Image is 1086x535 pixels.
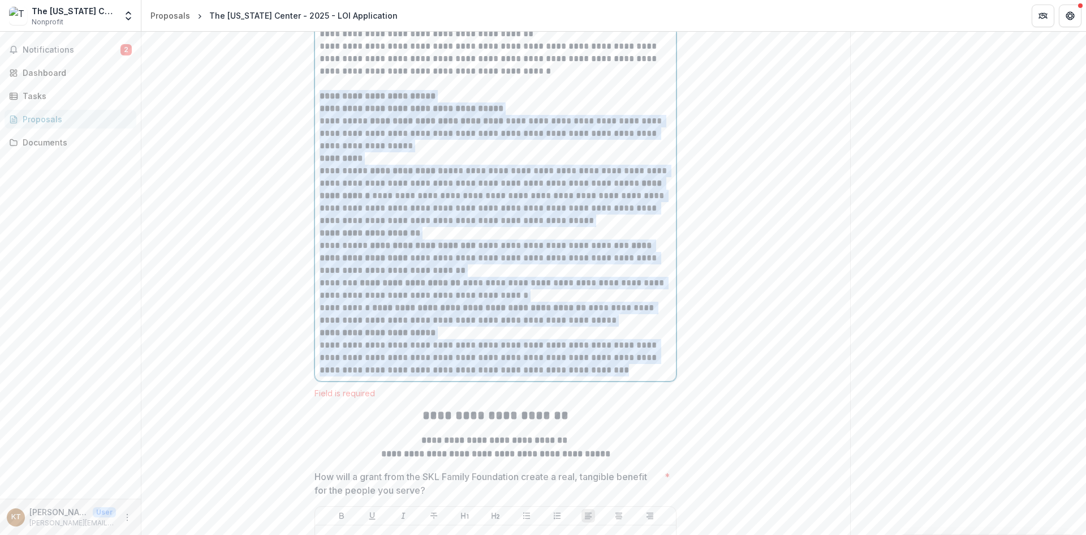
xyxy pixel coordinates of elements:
[29,518,116,528] p: [PERSON_NAME][EMAIL_ADDRESS][PERSON_NAME][DOMAIN_NAME]
[581,509,595,523] button: Align Left
[32,17,63,27] span: Nonprofit
[209,10,398,22] div: The [US_STATE] Center - 2025 - LOI Application
[120,5,136,27] button: Open entity switcher
[93,507,116,517] p: User
[335,509,348,523] button: Bold
[5,87,136,105] a: Tasks
[550,509,564,523] button: Ordered List
[9,7,27,25] img: The Florida Center for Early Childhood
[314,388,676,398] div: Field is required
[5,41,136,59] button: Notifications2
[120,44,132,55] span: 2
[489,509,502,523] button: Heading 2
[32,5,116,17] div: The [US_STATE] Center for Early Childhood
[314,470,660,497] p: How will a grant from the SKL Family Foundation create a real, tangible benefit for the people yo...
[146,7,402,24] nav: breadcrumb
[120,511,134,524] button: More
[5,110,136,129] a: Proposals
[23,45,120,55] span: Notifications
[5,133,136,152] a: Documents
[11,513,21,521] div: Kimberly Treharne
[29,506,88,518] p: [PERSON_NAME]
[458,509,472,523] button: Heading 1
[612,509,626,523] button: Align Center
[520,509,533,523] button: Bullet List
[23,136,127,148] div: Documents
[5,63,136,82] a: Dashboard
[1032,5,1054,27] button: Partners
[23,90,127,102] div: Tasks
[397,509,410,523] button: Italicize
[150,10,190,22] div: Proposals
[1059,5,1081,27] button: Get Help
[365,509,379,523] button: Underline
[23,67,127,79] div: Dashboard
[643,509,657,523] button: Align Right
[23,113,127,125] div: Proposals
[146,7,195,24] a: Proposals
[427,509,441,523] button: Strike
